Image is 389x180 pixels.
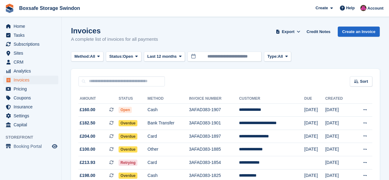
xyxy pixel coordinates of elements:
span: £204.00 [80,133,95,140]
span: Home [14,22,51,31]
p: A complete list of invoices for all payments [71,36,158,43]
td: 3AFAD383-1897 [189,130,239,143]
span: Booking Portal [14,142,51,151]
span: Method: [74,53,90,60]
span: Insurance [14,103,51,111]
th: Created [325,94,352,104]
a: Create an Invoice [338,27,380,37]
td: [DATE] [325,117,352,130]
span: Retrying [119,160,137,166]
span: CRM [14,58,51,66]
span: Storefront [6,134,61,140]
span: Settings [14,111,51,120]
span: Sort [360,78,368,85]
td: [DATE] [325,156,352,170]
button: Type: All [264,52,291,62]
a: menu [3,58,58,66]
td: Bank Transfer [148,117,189,130]
span: Sites [14,49,51,57]
td: 3AFAD383-1907 [189,103,239,117]
a: menu [3,103,58,111]
td: 3AFAD383-1885 [189,143,239,156]
td: [DATE] [304,143,325,156]
span: Overdue [119,173,137,179]
th: Status [119,94,148,104]
span: Type: [267,53,278,60]
span: Overdue [119,146,137,153]
span: £198.00 [80,172,95,179]
span: Subscriptions [14,40,51,48]
td: 3AFAD383-1854 [189,156,239,170]
a: menu [3,40,58,48]
span: Capital [14,120,51,129]
span: Coupons [14,94,51,102]
a: menu [3,22,58,31]
a: menu [3,111,58,120]
a: Preview store [51,143,58,150]
th: Method [148,94,189,104]
td: [DATE] [304,130,325,143]
a: menu [3,85,58,93]
span: Invoices [14,76,51,84]
span: Create [316,5,328,11]
a: menu [3,31,58,40]
span: Account [367,5,383,11]
td: Cash [148,103,189,117]
td: [DATE] [304,117,325,130]
button: Export [274,27,302,37]
span: £182.50 [80,120,95,126]
span: Open [119,107,132,113]
td: Card [148,156,189,170]
th: Amount [78,94,119,104]
a: menu [3,94,58,102]
th: Due [304,94,325,104]
a: Credit Notes [304,27,333,37]
button: Last 12 months [144,52,185,62]
td: [DATE] [304,103,325,117]
td: Card [148,130,189,143]
td: Other [148,143,189,156]
span: Status: [109,53,123,60]
span: Overdue [119,120,137,126]
span: Open [123,53,133,60]
td: 3AFAD383-1901 [189,117,239,130]
a: menu [3,76,58,84]
span: Tasks [14,31,51,40]
span: Help [346,5,355,11]
a: menu [3,142,58,151]
h1: Invoices [71,27,158,35]
th: Invoice Number [189,94,239,104]
span: Analytics [14,67,51,75]
span: All [90,53,95,60]
a: Boxsafe Storage Swindon [17,3,82,13]
span: £213.93 [80,159,95,166]
button: Method: All [71,52,103,62]
span: Last 12 months [147,53,177,60]
span: Overdue [119,133,137,140]
th: Customer [239,94,304,104]
img: stora-icon-8386f47178a22dfd0bd8f6a31ec36ba5ce8667c1dd55bd0f319d3a0aa187defe.svg [5,4,14,13]
td: [DATE] [325,103,352,117]
td: [DATE] [325,143,352,156]
span: £100.00 [80,146,95,153]
span: Export [282,29,295,35]
a: menu [3,49,58,57]
span: Pricing [14,85,51,93]
button: Status: Open [106,52,141,62]
span: All [278,53,283,60]
td: [DATE] [325,130,352,143]
span: £160.00 [80,107,95,113]
a: menu [3,67,58,75]
a: menu [3,120,58,129]
img: Philip Matthews [360,5,366,11]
